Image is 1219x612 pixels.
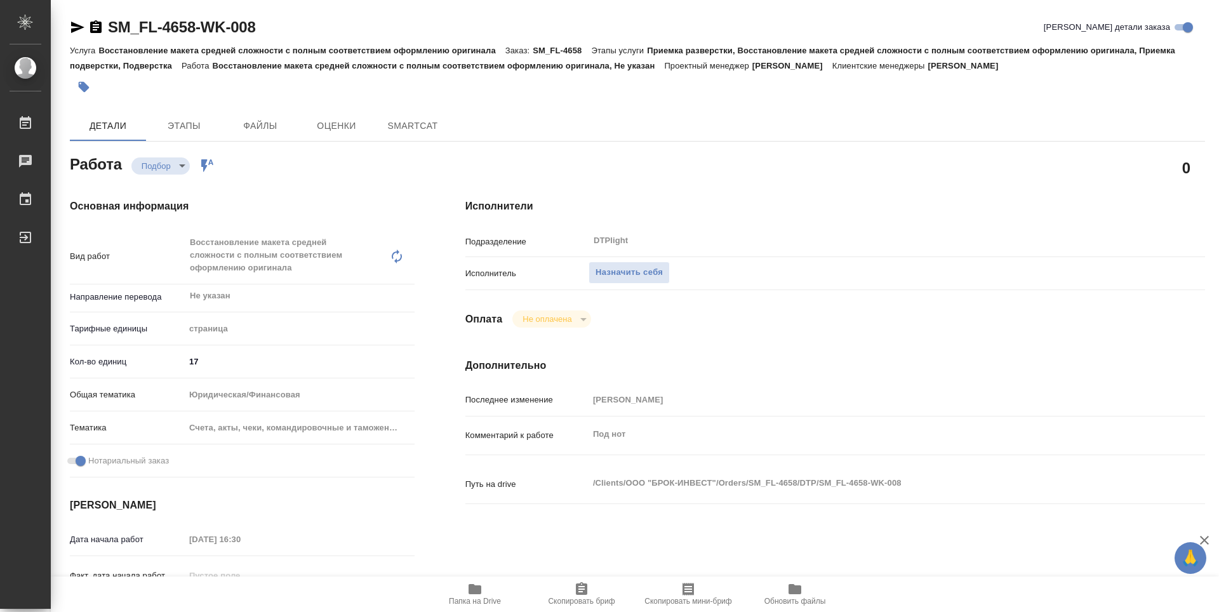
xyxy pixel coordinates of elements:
[154,118,215,134] span: Этапы
[928,61,1008,70] p: [PERSON_NAME]
[512,310,590,328] div: Подбор
[589,390,1143,409] input: Пустое поле
[449,597,501,606] span: Папка на Drive
[185,566,296,585] input: Пустое поле
[306,118,367,134] span: Оценки
[131,157,190,175] div: Подбор
[77,118,138,134] span: Детали
[185,384,415,406] div: Юридическая/Финансовая
[832,61,928,70] p: Клиентские менеджеры
[465,236,589,248] p: Подразделение
[108,18,256,36] a: SM_FL-4658-WK-008
[70,389,185,401] p: Общая тематика
[465,358,1205,373] h4: Дополнительно
[664,61,752,70] p: Проектный менеджер
[185,318,415,340] div: страница
[138,161,175,171] button: Подбор
[382,118,443,134] span: SmartCat
[1180,545,1201,571] span: 🙏
[764,597,826,606] span: Обновить файлы
[230,118,291,134] span: Файлы
[591,46,647,55] p: Этапы услуги
[589,262,670,284] button: Назначить себя
[422,576,528,612] button: Папка на Drive
[213,61,665,70] p: Восстановление макета средней сложности с полным соответствием оформлению оригинала, Не указан
[465,394,589,406] p: Последнее изменение
[70,291,185,303] p: Направление перевода
[70,356,185,368] p: Кол-во единиц
[465,312,503,327] h4: Оплата
[742,576,848,612] button: Обновить файлы
[88,20,103,35] button: Скопировать ссылку
[589,423,1143,445] textarea: Под нот
[70,569,185,582] p: Факт. дата начала работ
[185,352,415,371] input: ✎ Введи что-нибудь
[70,533,185,546] p: Дата начала работ
[70,46,1175,70] p: Приемка разверстки, Восстановление макета средней сложности с полным соответствием оформлению ори...
[1044,21,1170,34] span: [PERSON_NAME] детали заказа
[533,46,591,55] p: SM_FL-4658
[519,314,575,324] button: Не оплачена
[465,429,589,442] p: Комментарий к работе
[185,417,415,439] div: Счета, акты, чеки, командировочные и таможенные документы
[465,267,589,280] p: Исполнитель
[70,152,122,175] h2: Работа
[752,61,832,70] p: [PERSON_NAME]
[548,597,615,606] span: Скопировать бриф
[182,61,213,70] p: Работа
[70,46,98,55] p: Услуга
[70,199,415,214] h4: Основная информация
[88,455,169,467] span: Нотариальный заказ
[635,576,742,612] button: Скопировать мини-бриф
[528,576,635,612] button: Скопировать бриф
[505,46,533,55] p: Заказ:
[70,422,185,434] p: Тематика
[465,478,589,491] p: Путь на drive
[185,530,296,549] input: Пустое поле
[465,199,1205,214] h4: Исполнители
[70,20,85,35] button: Скопировать ссылку для ЯМессенджера
[70,250,185,263] p: Вид работ
[596,265,663,280] span: Назначить себя
[644,597,731,606] span: Скопировать мини-бриф
[589,472,1143,494] textarea: /Clients/ООО "БРОК-ИНВЕСТ"/Orders/SM_FL-4658/DTP/SM_FL-4658-WK-008
[1175,542,1206,574] button: 🙏
[70,323,185,335] p: Тарифные единицы
[98,46,505,55] p: Восстановление макета средней сложности с полным соответствием оформлению оригинала
[70,498,415,513] h4: [PERSON_NAME]
[1182,157,1190,178] h2: 0
[70,73,98,101] button: Добавить тэг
